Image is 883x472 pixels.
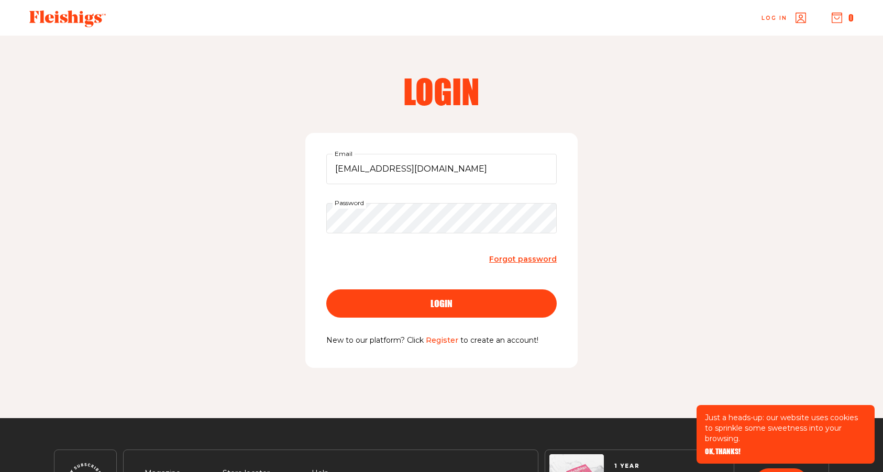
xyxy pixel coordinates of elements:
a: Log in [761,13,806,23]
input: Password [326,203,557,233]
label: Password [333,197,366,209]
span: Log in [761,14,787,22]
a: Forgot password [489,252,557,266]
span: Forgot password [489,254,557,264]
h2: Login [307,74,576,108]
input: Email [326,154,557,184]
p: Just a heads-up: our website uses cookies to sprinkle some sweetness into your browsing. [705,412,866,444]
a: Register [426,335,458,345]
label: Email [333,148,355,160]
button: 0 [832,12,854,24]
button: OK, THANKS! [705,448,741,455]
span: 1 YEAR [614,463,666,469]
p: New to our platform? Click to create an account! [326,334,557,347]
